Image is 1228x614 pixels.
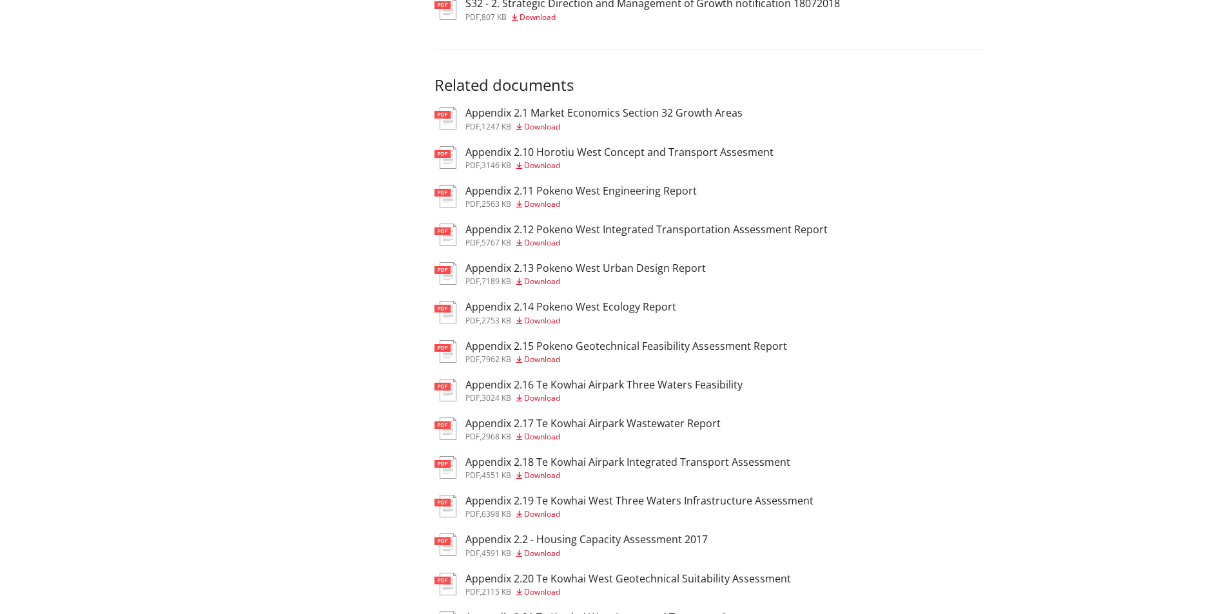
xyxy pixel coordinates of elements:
[434,262,706,285] a: Appendix 2.13 Pokeno West Urban Design Report pdf,7189 KB Download
[434,224,828,247] a: Appendix 2.12 Pokeno West Integrated Transportation Assessment Report pdf,5767 KB Download
[520,12,556,23] span: Download
[465,121,480,132] span: pdf
[434,533,456,556] img: document-pdf.svg
[465,340,787,352] h3: Appendix 2.15 Pokeno Geotechnical Feasibility Assessment Report
[465,276,480,287] span: pdf
[482,237,511,248] span: 5767 KB
[524,198,560,209] span: Download
[434,340,456,363] img: document-pdf.svg
[482,470,511,481] span: 4551 KB
[465,456,790,468] h3: Appendix 2.18 Te Kowhai Airpark Integrated Transport Assessment
[482,121,511,132] span: 1247 KB
[465,510,814,518] div: ,
[465,317,676,325] div: ,
[482,586,511,597] span: 2115 KB
[465,472,790,479] div: ,
[434,456,790,479] a: Appendix 2.18 Te Kowhai Airpark Integrated Transport Assessment pdf,4551 KB Download
[434,301,456,323] img: document-pdf.svg
[465,237,480,248] span: pdf
[482,548,511,559] span: 4591 KB
[482,198,511,209] span: 2563 KB
[434,301,676,324] a: Appendix 2.14 Pokeno West Ecology Report pdf,2753 KB Download
[434,107,456,130] img: document-pdf.svg
[482,431,511,442] span: 2968 KB
[434,224,456,246] img: document-pdf.svg
[434,573,791,596] a: Appendix 2.20 Te Kowhai West Geotechnical Suitability Assessment pdf,2115 KB Download
[434,456,456,479] img: document-pdf.svg
[465,160,480,171] span: pdf
[465,12,480,23] span: pdf
[465,356,787,363] div: ,
[524,508,560,519] span: Download
[524,276,560,287] span: Download
[1169,560,1215,606] iframe: Messenger Launcher
[465,470,480,481] span: pdf
[524,392,560,403] span: Download
[465,394,743,402] div: ,
[482,160,511,171] span: 3146 KB
[524,586,560,597] span: Download
[524,354,560,365] span: Download
[434,495,814,518] a: Appendix 2.19 Te Kowhai West Three Waters Infrastructure Assessment pdf,6398 KB Download
[524,315,560,326] span: Download
[434,573,456,595] img: document-pdf.svg
[465,301,676,313] h3: Appendix 2.14 Pokeno West Ecology Report
[434,146,774,169] a: Appendix 2.10 Horotiu West Concept and Transport Assesment pdf,3146 KB Download
[434,379,456,401] img: document-pdf.svg
[482,276,511,287] span: 7189 KB
[482,354,511,365] span: 7962 KB
[465,379,743,391] h3: Appendix 2.16 Te Kowhai Airpark Three Waters Feasibility
[465,14,840,21] div: ,
[465,508,480,519] span: pdf
[465,315,480,326] span: pdf
[434,417,456,440] img: document-pdf.svg
[524,470,560,481] span: Download
[465,573,791,585] h3: Appendix 2.20 Te Kowhai West Geotechnical Suitability Assessment
[465,417,721,430] h3: Appendix 2.17 Te Kowhai Airpark Wastewater Report
[465,262,706,274] h3: Appendix 2.13 Pokeno West Urban Design Report
[434,146,456,169] img: document-pdf.svg
[465,354,480,365] span: pdf
[465,107,743,119] h3: Appendix 2.1 Market Economics Section 32 Growth Areas
[482,508,511,519] span: 6398 KB
[465,550,708,557] div: ,
[465,239,828,247] div: ,
[434,262,456,285] img: document-pdf.svg
[524,121,560,132] span: Download
[434,76,984,95] h3: Related documents
[465,278,706,285] div: ,
[524,237,560,248] span: Download
[434,417,721,441] a: Appendix 2.17 Te Kowhai Airpark Wastewater Report pdf,2968 KB Download
[465,431,480,442] span: pdf
[465,162,774,169] div: ,
[465,146,774,158] h3: Appendix 2.10 Horotiu West Concept and Transport Assesment
[465,548,480,559] span: pdf
[465,185,697,197] h3: Appendix 2.11 Pokeno West Engineering Report
[465,392,480,403] span: pdf
[434,533,708,557] a: Appendix 2.2 - Housing Capacity Assessment 2017 pdf,4591 KB Download
[465,495,814,507] h3: Appendix 2.19 Te Kowhai West Three Waters Infrastructure Assessment
[434,185,456,207] img: document-pdf.svg
[434,107,743,130] a: Appendix 2.1 Market Economics Section 32 Growth Areas pdf,1247 KB Download
[524,431,560,442] span: Download
[465,200,697,208] div: ,
[465,588,791,596] div: ,
[434,495,456,517] img: document-pdf.svg
[524,160,560,171] span: Download
[465,433,721,441] div: ,
[434,340,787,363] a: Appendix 2.15 Pokeno Geotechnical Feasibility Assessment Report pdf,7962 KB Download
[482,12,507,23] span: 807 KB
[524,548,560,559] span: Download
[482,392,511,403] span: 3024 KB
[482,315,511,326] span: 2753 KB
[465,586,480,597] span: pdf
[434,379,743,402] a: Appendix 2.16 Te Kowhai Airpark Three Waters Feasibility pdf,3024 KB Download
[434,185,697,208] a: Appendix 2.11 Pokeno West Engineering Report pdf,2563 KB Download
[465,123,743,131] div: ,
[465,198,480,209] span: pdf
[465,533,708,546] h3: Appendix 2.2 - Housing Capacity Assessment 2017
[465,224,828,236] h3: Appendix 2.12 Pokeno West Integrated Transportation Assessment Report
